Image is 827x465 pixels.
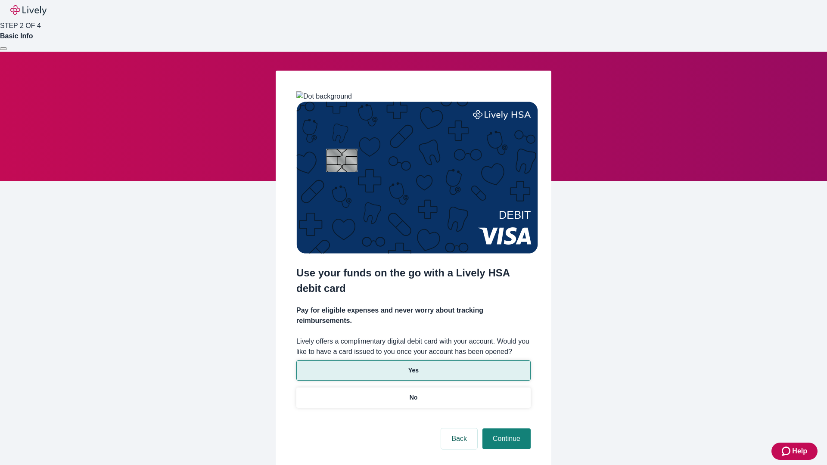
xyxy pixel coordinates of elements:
[296,360,531,381] button: Yes
[482,428,531,449] button: Continue
[410,393,418,402] p: No
[296,91,352,102] img: Dot background
[441,428,477,449] button: Back
[408,366,419,375] p: Yes
[782,446,792,456] svg: Zendesk support icon
[296,305,531,326] h4: Pay for eligible expenses and never worry about tracking reimbursements.
[296,102,538,254] img: Debit card
[10,5,47,15] img: Lively
[296,387,531,408] button: No
[296,336,531,357] label: Lively offers a complimentary digital debit card with your account. Would you like to have a card...
[792,446,807,456] span: Help
[771,443,818,460] button: Zendesk support iconHelp
[296,265,531,296] h2: Use your funds on the go with a Lively HSA debit card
